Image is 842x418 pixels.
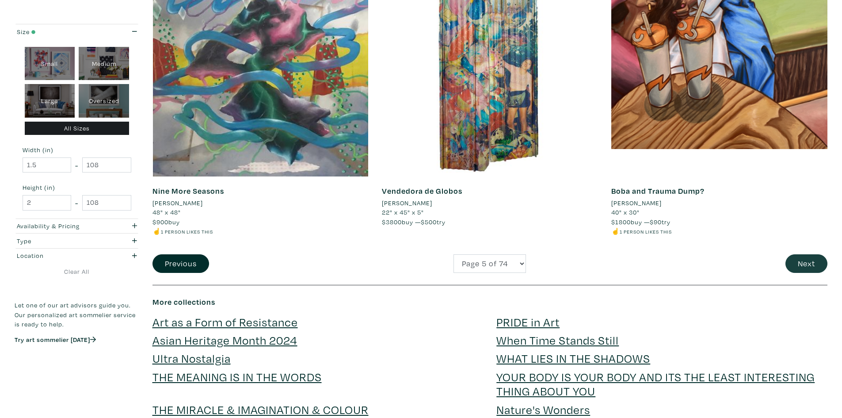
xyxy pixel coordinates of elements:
button: Availability & Pricing [15,219,139,234]
p: Let one of our art advisors guide you. Our personalized art sommelier service is ready to help. [15,300,139,329]
button: Type [15,234,139,248]
small: 1 person likes this [620,228,672,235]
a: [PERSON_NAME] [611,198,827,208]
span: - [75,197,78,209]
a: Asian Heritage Month 2024 [152,332,297,348]
div: All Sizes [25,122,130,135]
div: Size [17,27,104,37]
div: Location [17,251,104,261]
a: Try art sommelier [DATE] [15,335,96,344]
small: Width (in) [23,147,131,153]
span: $900 [152,218,168,226]
li: ☝️ [611,226,827,236]
li: [PERSON_NAME] [382,198,432,208]
span: buy [152,218,180,226]
h6: More collections [152,297,828,307]
a: Vendedora de Globos [382,186,462,196]
button: Previous [152,254,209,273]
a: WHAT LIES IN THE SHADOWS [496,350,650,366]
span: buy — try [611,218,671,226]
span: $3800 [382,218,402,226]
div: Availability & Pricing [17,221,104,231]
a: Clear All [15,267,139,276]
li: [PERSON_NAME] [152,198,203,208]
a: YOUR BODY IS YOUR BODY AND ITS THE LEAST INTERESTING THING ABOUT YOU [496,369,815,399]
a: Art as a Form of Resistance [152,314,298,330]
span: buy — try [382,218,446,226]
span: 48" x 48" [152,208,181,216]
a: When Time Stands Still [496,332,619,348]
a: Nine More Seasons [152,186,224,196]
a: Boba and Trauma Dump? [611,186,705,196]
div: Medium [79,47,129,81]
div: Small [25,47,75,81]
a: PRIDE in Art [496,314,560,330]
li: [PERSON_NAME] [611,198,662,208]
button: Size [15,24,139,39]
a: Ultra Nostalgia [152,350,231,366]
li: ☝️ [152,226,369,236]
button: Location [15,249,139,263]
a: Nature's Wonders [496,402,590,417]
span: $1800 [611,218,631,226]
iframe: Customer reviews powered by Trustpilot [15,353,139,372]
small: Height (in) [23,184,131,191]
span: 22" x 45" x 5" [382,208,424,216]
div: Type [17,236,104,246]
span: 40" x 30" [611,208,640,216]
span: - [75,159,78,171]
a: [PERSON_NAME] [382,198,598,208]
a: THE MEANING IS IN THE WORDS [152,369,322,384]
small: 1 person likes this [161,228,213,235]
span: $500 [421,218,437,226]
button: Next [785,254,827,273]
span: $90 [650,218,662,226]
div: Oversized [79,84,129,118]
a: [PERSON_NAME] [152,198,369,208]
a: THE MIRACLE & IMAGINATION & COLOUR [152,402,369,417]
div: Large [25,84,75,118]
